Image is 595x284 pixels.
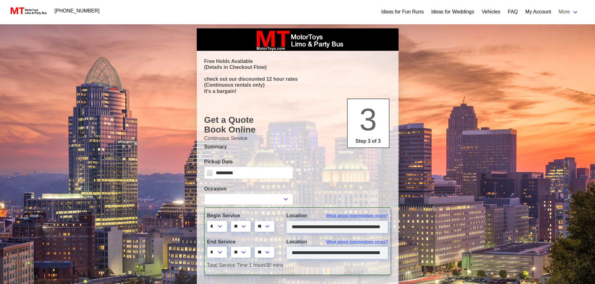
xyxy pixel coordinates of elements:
[525,8,551,16] a: My Account
[204,64,391,70] p: (Details in Checkout Flow)
[204,82,391,88] p: (Continuous rentals only)
[482,8,500,16] a: Vehicles
[326,239,388,245] span: What about intermediate stops?
[555,6,583,18] a: More
[204,158,293,166] label: Pickup Date
[204,135,391,142] p: Continuous Service
[9,7,47,15] img: MotorToys Logo
[204,88,391,94] p: It's a bargain!
[326,213,388,219] span: What about intermediate stops?
[359,102,377,137] span: 3
[286,239,307,244] span: Location
[251,28,345,51] img: box_logo_brand.jpeg
[202,262,393,269] div: 1 hours
[207,238,277,246] label: End Service
[204,58,391,64] p: Free Holds Available
[508,8,518,16] a: FAQ
[51,5,103,17] a: [PHONE_NUMBER]
[207,212,277,219] label: Begin Service
[381,8,424,16] a: Ideas for Fun Runs
[204,143,391,151] p: Summary
[266,262,283,268] span: 30 mins
[204,115,391,135] h1: Get a Quote Book Online
[204,76,391,82] p: check out our discounted 12 hour rates
[286,213,307,218] span: Location
[204,185,293,193] label: Occasion
[207,262,249,268] span: Total Service Time:
[431,8,474,16] a: Ideas for Weddings
[350,137,386,145] p: Step 3 of 3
